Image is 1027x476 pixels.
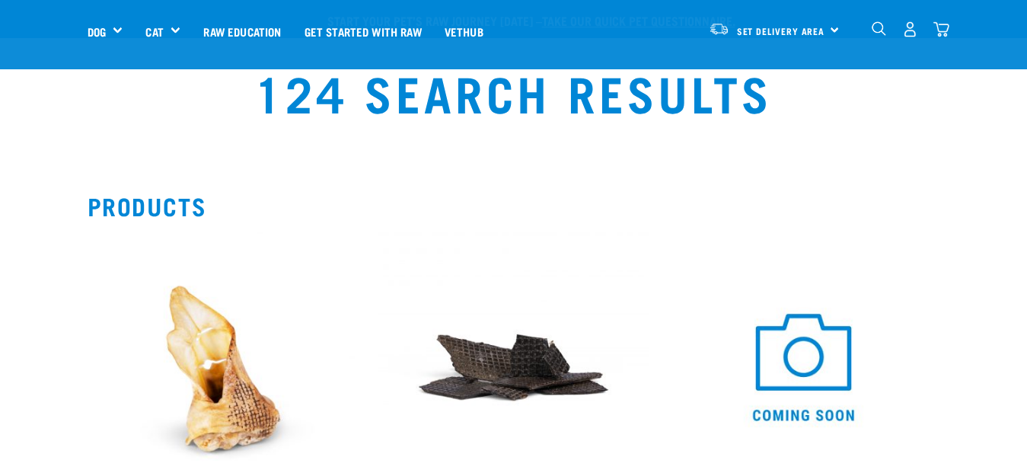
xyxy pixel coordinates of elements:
[145,23,163,40] a: Cat
[192,1,292,62] a: Raw Education
[933,21,949,37] img: home-icon@2x.png
[737,28,825,34] span: Set Delivery Area
[88,23,106,40] a: Dog
[709,22,729,36] img: van-moving.png
[88,192,940,219] h2: Products
[433,1,495,62] a: Vethub
[902,21,918,37] img: user.png
[872,21,886,36] img: home-icon-1@2x.png
[293,1,433,62] a: Get started with Raw
[199,64,828,119] h1: 124 Search Results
